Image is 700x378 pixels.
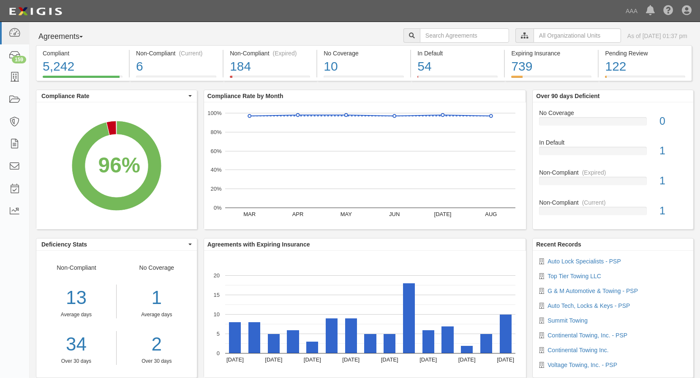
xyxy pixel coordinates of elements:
a: Auto Tech, Locks & Keys - PSP [547,302,630,309]
text: [DATE] [342,356,360,363]
a: Voltage Towing, Inc. - PSP [547,362,617,368]
text: [DATE] [458,356,475,363]
text: [DATE] [265,356,282,363]
a: No Coverage10 [317,76,410,82]
button: Agreements [36,28,99,45]
div: 1 [653,143,693,159]
text: AUG [485,211,497,217]
text: 0% [213,205,221,211]
input: Search Agreements [420,28,509,43]
a: Non-Compliant(Expired)184 [223,76,316,82]
div: 159 [12,56,26,63]
b: Agreements with Expiring Insurance [207,241,310,248]
div: No Coverage [533,109,693,117]
text: 10 [213,311,219,318]
b: Recent Records [536,241,581,248]
svg: A chart. [204,102,526,229]
div: Pending Review [605,49,685,58]
div: Non-Compliant (Current) [136,49,216,58]
div: Non-Compliant [533,168,693,177]
a: Continental Towing Inc. [547,347,609,353]
text: APR [292,211,303,217]
div: Non-Compliant (Expired) [230,49,310,58]
div: (Current) [179,49,202,58]
div: Non-Compliant [36,263,117,365]
div: Average days [36,311,116,318]
span: Compliance Rate [41,92,186,100]
text: 60% [210,148,221,154]
div: Over 30 days [123,358,191,365]
text: [DATE] [304,356,321,363]
div: 1 [123,285,191,311]
a: G & M Automotive & Towing - PSP [547,288,638,294]
div: 739 [511,58,591,76]
text: [DATE] [419,356,437,363]
img: logo-5460c22ac91f19d4615b14bd174203de0afe785f0fc80cf4dbbc73dc1793850b.png [6,4,65,19]
text: [DATE] [497,356,514,363]
div: 13 [36,285,116,311]
text: 15 [213,292,219,298]
a: Non-Compliant(Expired)1 [539,168,687,198]
div: 1 [653,173,693,189]
a: Expiring Insurance739 [505,76,598,82]
text: [DATE] [434,211,451,217]
text: 100% [207,110,222,116]
div: In Default [417,49,498,58]
a: Non-Compliant(Current)1 [539,198,687,222]
text: 40% [210,167,221,173]
a: Non-Compliant(Current)6 [130,76,223,82]
a: Pending Review122 [599,76,692,82]
svg: A chart. [36,102,197,229]
text: 80% [210,129,221,135]
div: 184 [230,58,310,76]
div: Non-Compliant [533,198,693,207]
a: In Default54 [411,76,504,82]
input: All Organizational Units [534,28,621,43]
a: AAA [621,3,642,19]
div: 5,242 [43,58,123,76]
a: Continental Towing, Inc. - PSP [547,332,627,339]
a: Summit Towing [547,317,588,324]
div: Over 30 days [36,358,116,365]
text: 0 [217,350,220,356]
text: 5 [217,331,220,337]
div: 6 [136,58,216,76]
div: (Expired) [273,49,297,58]
b: Compliance Rate by Month [207,93,283,99]
div: 1 [653,203,693,219]
text: JUN [389,211,400,217]
div: (Expired) [582,168,606,177]
a: Compliant5,242 [36,76,129,82]
div: Compliant [43,49,123,58]
div: Expiring Insurance [511,49,591,58]
div: (Current) [582,198,606,207]
svg: A chart. [204,251,526,378]
a: 2 [123,331,191,358]
text: 20% [210,186,221,192]
button: Deficiency Stats [36,238,197,250]
div: 0 [653,114,693,129]
a: Top Tier Towing LLC [547,273,601,279]
text: MAR [243,211,256,217]
text: [DATE] [226,356,244,363]
div: As of [DATE] 01:37 pm [627,32,687,40]
a: Auto Lock Specialists - PSP [547,258,621,265]
a: 34 [36,331,116,358]
div: Average days [123,311,191,318]
div: 10 [324,58,404,76]
div: No Coverage [117,263,197,365]
span: Deficiency Stats [41,240,186,249]
text: [DATE] [381,356,398,363]
div: No Coverage [324,49,404,58]
text: 20 [213,272,219,279]
div: 96% [98,150,140,180]
div: In Default [533,138,693,147]
a: No Coverage0 [539,109,687,139]
div: 122 [605,58,685,76]
a: In Default1 [539,138,687,168]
